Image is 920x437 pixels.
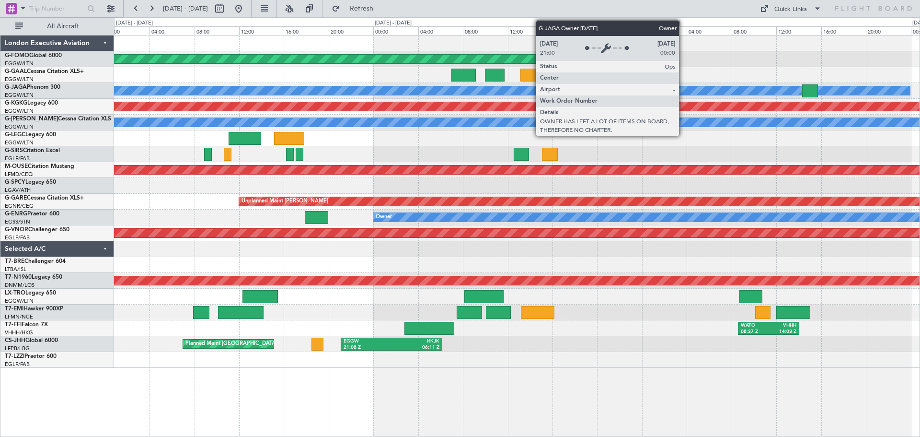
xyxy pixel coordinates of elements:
[5,266,26,273] a: LTBA/ISL
[776,26,821,35] div: 12:00
[5,297,34,305] a: EGGW/LTN
[5,282,34,289] a: DNMM/LOS
[5,116,58,122] span: G-[PERSON_NAME]
[5,290,25,296] span: LX-TRO
[344,338,391,345] div: EGGW
[5,139,34,146] a: EGGW/LTN
[5,171,33,178] a: LFMD/CEQ
[5,234,30,241] a: EGLF/FAB
[327,1,385,16] button: Refresh
[391,338,439,345] div: HKJK
[769,329,796,335] div: 14:03 Z
[5,132,56,138] a: G-LEGCLegacy 600
[5,100,27,106] span: G-KGKG
[5,274,32,280] span: T7-N1960
[774,5,807,14] div: Quick Links
[11,19,104,34] button: All Aircraft
[5,259,24,264] span: T7-BRE
[116,19,153,27] div: [DATE] - [DATE]
[5,69,84,74] a: G-GAALCessna Citation XLS+
[5,259,66,264] a: T7-BREChallenger 604
[375,19,412,27] div: [DATE] - [DATE]
[552,26,597,35] div: 16:00
[185,337,336,351] div: Planned Maint [GEOGRAPHIC_DATA] ([GEOGRAPHIC_DATA])
[5,76,34,83] a: EGGW/LTN
[866,26,910,35] div: 20:00
[5,218,30,225] a: EGSS/STN
[241,194,328,209] div: Unplanned Maint [PERSON_NAME]
[5,107,34,115] a: EGGW/LTN
[463,26,507,35] div: 08:00
[5,179,56,185] a: G-SPCYLegacy 650
[508,26,552,35] div: 12:00
[755,1,826,16] button: Quick Links
[5,100,58,106] a: G-KGKGLegacy 600
[5,123,34,130] a: EGGW/LTN
[5,306,63,312] a: T7-EMIHawker 900XP
[284,26,328,35] div: 16:00
[5,195,27,201] span: G-GARE
[642,26,687,35] div: 00:00
[25,23,101,30] span: All Aircraft
[5,345,30,352] a: LFPB/LBG
[342,5,382,12] span: Refresh
[195,26,239,35] div: 08:00
[329,26,373,35] div: 20:00
[5,354,57,359] a: T7-LZZIPraetor 600
[5,69,27,74] span: G-GAAL
[687,26,731,35] div: 04:00
[5,148,60,154] a: G-SIRSCitation Excel
[5,313,33,320] a: LFMN/NCE
[5,148,23,154] span: G-SIRS
[821,26,866,35] div: 16:00
[5,132,25,138] span: G-LEGC
[418,26,463,35] div: 04:00
[376,210,392,224] div: Owner
[5,164,28,169] span: M-OUSE
[644,19,680,27] div: [DATE] - [DATE]
[163,4,208,13] span: [DATE] - [DATE]
[741,322,769,329] div: WATO
[741,329,769,335] div: 08:37 Z
[149,26,194,35] div: 04:00
[5,92,34,99] a: EGGW/LTN
[5,187,31,194] a: LGAV/ATH
[29,1,84,16] input: Trip Number
[5,53,29,59] span: G-FOMO
[5,195,84,201] a: G-GARECessna Citation XLS+
[105,26,149,35] div: 00:00
[5,354,24,359] span: T7-LZZI
[5,274,62,280] a: T7-N1960Legacy 650
[5,155,30,162] a: EGLF/FAB
[344,344,391,351] div: 21:08 Z
[5,329,33,336] a: VHHH/HKG
[5,211,27,217] span: G-ENRG
[5,338,58,343] a: CS-JHHGlobal 6000
[5,202,34,210] a: EGNR/CEG
[5,322,22,328] span: T7-FFI
[5,53,62,59] a: G-FOMOGlobal 6000
[5,211,59,217] a: G-ENRGPraetor 600
[5,227,28,233] span: G-VNOR
[5,306,23,312] span: T7-EMI
[5,164,74,169] a: M-OUSECitation Mustang
[5,290,56,296] a: LX-TROLegacy 650
[5,227,69,233] a: G-VNORChallenger 650
[5,338,25,343] span: CS-JHH
[5,84,60,90] a: G-JAGAPhenom 300
[5,116,111,122] a: G-[PERSON_NAME]Cessna Citation XLS
[5,361,30,368] a: EGLF/FAB
[391,344,439,351] div: 06:11 Z
[597,26,642,35] div: 20:00
[5,322,48,328] a: T7-FFIFalcon 7X
[769,322,796,329] div: VHHH
[239,26,284,35] div: 12:00
[5,60,34,67] a: EGGW/LTN
[373,26,418,35] div: 00:00
[5,84,27,90] span: G-JAGA
[5,179,25,185] span: G-SPCY
[732,26,776,35] div: 08:00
